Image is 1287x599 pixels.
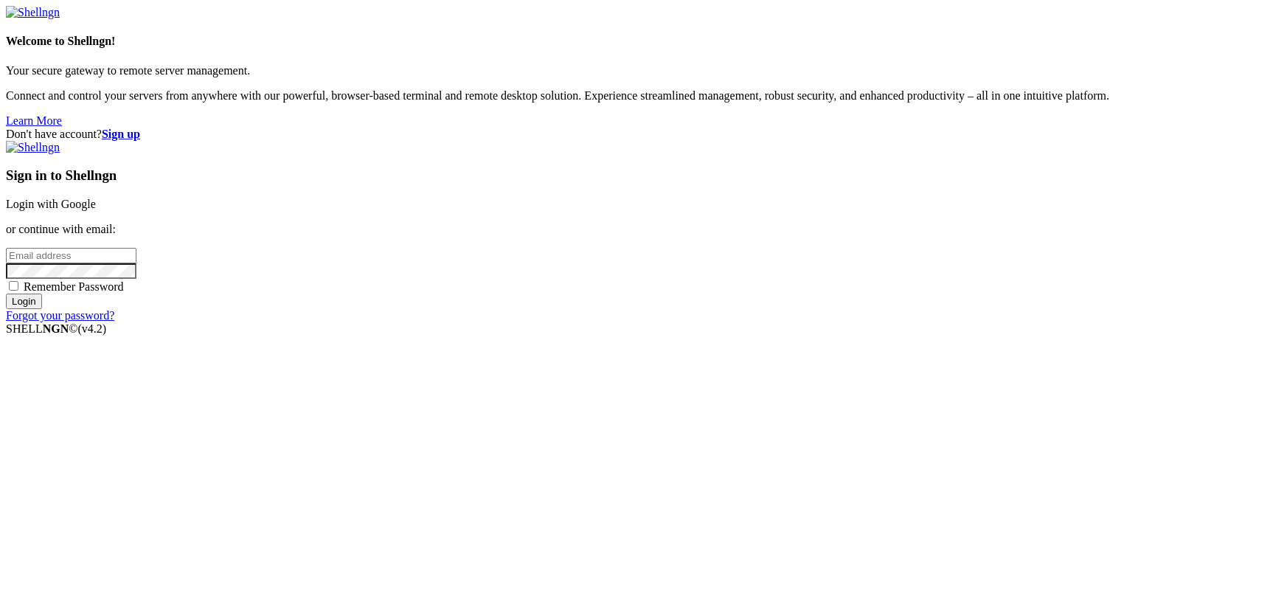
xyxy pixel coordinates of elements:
span: 4.2.0 [78,322,107,335]
img: Shellngn [6,6,60,19]
h4: Welcome to Shellngn! [6,35,1281,48]
input: Login [6,294,42,309]
a: Forgot your password? [6,309,114,322]
span: Remember Password [24,280,124,293]
h3: Sign in to Shellngn [6,167,1281,184]
p: or continue with email: [6,223,1281,236]
a: Sign up [102,128,140,140]
img: Shellngn [6,141,60,154]
input: Remember Password [9,281,18,291]
a: Learn More [6,114,62,127]
input: Email address [6,248,136,263]
b: NGN [43,322,69,335]
span: SHELL © [6,322,106,335]
a: Login with Google [6,198,96,210]
div: Don't have account? [6,128,1281,141]
p: Connect and control your servers from anywhere with our powerful, browser-based terminal and remo... [6,89,1281,103]
p: Your secure gateway to remote server management. [6,64,1281,77]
